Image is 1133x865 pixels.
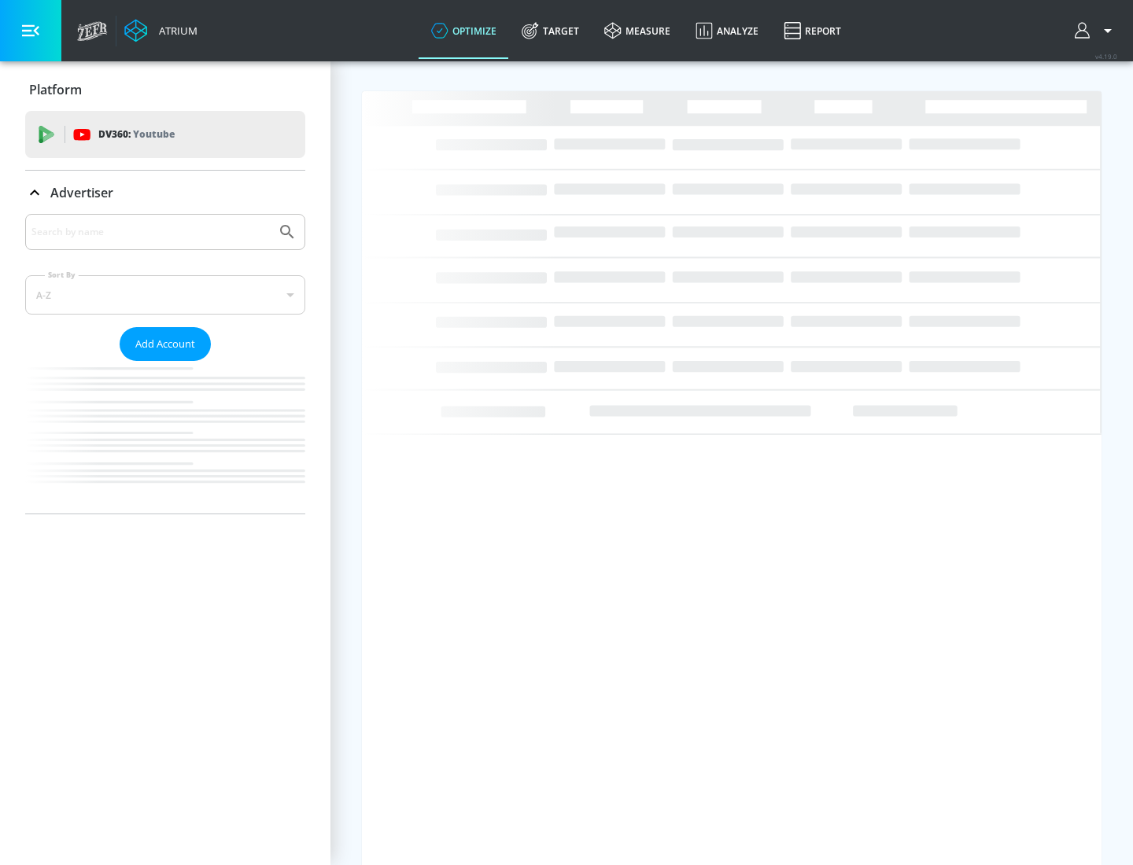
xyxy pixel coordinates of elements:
a: optimize [419,2,509,59]
button: Add Account [120,327,211,361]
div: A-Z [25,275,305,315]
a: Report [771,2,854,59]
label: Sort By [45,270,79,280]
div: DV360: Youtube [25,111,305,158]
a: Target [509,2,592,59]
nav: list of Advertiser [25,361,305,513]
a: Analyze [683,2,771,59]
a: Atrium [124,19,197,42]
p: DV360: [98,126,175,143]
p: Youtube [133,126,175,142]
p: Platform [29,81,82,98]
div: Advertiser [25,214,305,513]
span: Add Account [135,335,195,353]
span: v 4.19.0 [1095,52,1117,61]
p: Advertiser [50,184,113,201]
a: measure [592,2,683,59]
input: Search by name [31,222,270,242]
div: Atrium [153,24,197,38]
div: Advertiser [25,171,305,215]
div: Platform [25,68,305,112]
